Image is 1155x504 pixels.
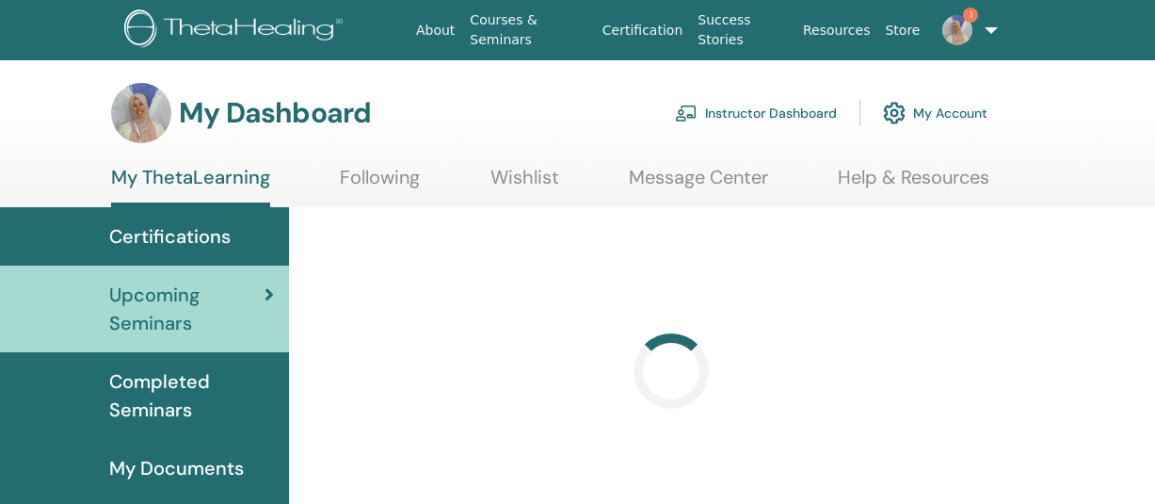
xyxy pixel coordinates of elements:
[690,3,795,57] a: Success Stories
[109,281,265,337] span: Upcoming Seminars
[883,92,987,134] a: My Account
[124,9,349,52] img: logo.png
[111,166,270,207] a: My ThetaLearning
[595,13,690,48] a: Certification
[963,8,978,23] span: 1
[629,166,768,203] a: Message Center
[877,13,927,48] a: Store
[462,3,594,57] a: Courses & Seminars
[675,92,837,134] a: Instructor Dashboard
[109,367,274,424] span: Completed Seminars
[179,96,371,130] h3: My Dashboard
[795,13,878,48] a: Resources
[409,13,462,48] a: About
[490,166,559,203] a: Wishlist
[109,222,231,251] span: Certifications
[883,97,906,129] img: cog.svg
[838,166,989,203] a: Help & Resources
[111,83,171,143] img: default.jpg
[942,15,972,45] img: default.jpg
[109,454,244,482] span: My Documents
[340,166,420,203] a: Following
[675,105,698,122] img: chalkboard-teacher.svg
